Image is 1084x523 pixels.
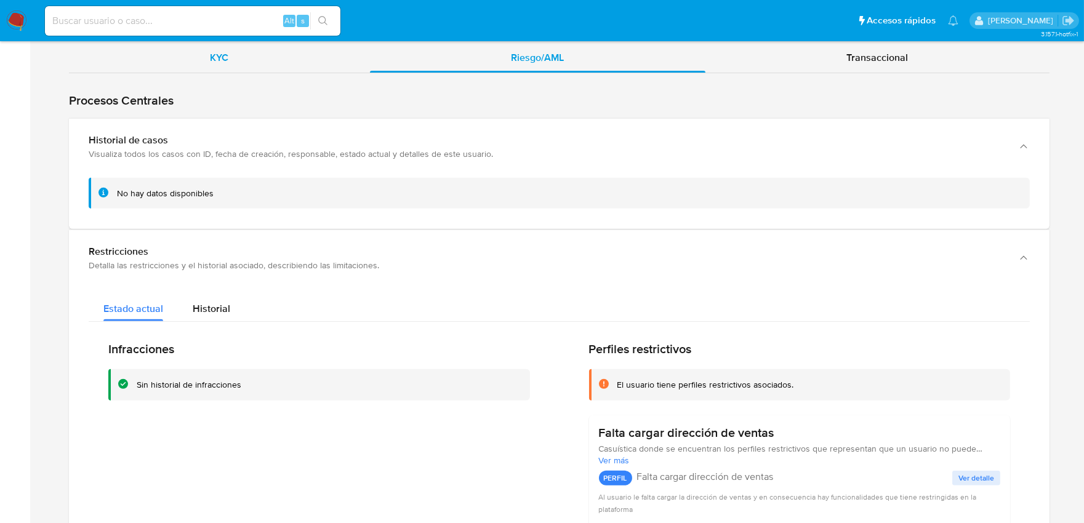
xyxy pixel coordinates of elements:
[847,50,909,65] span: Transaccional
[45,13,340,29] input: Buscar usuario o caso...
[1041,29,1078,39] span: 3.157.1-hotfix-1
[89,246,1005,258] div: Restricciones
[284,15,294,26] span: Alt
[211,50,229,65] span: KYC
[988,15,1058,26] p: sandra.chabay@mercadolibre.com
[948,15,958,26] a: Notificaciones
[69,230,1050,286] button: RestriccionesDetalla las restricciones y el historial asociado, describiendo las limitaciones.
[301,15,305,26] span: s
[69,93,1050,108] h1: Procesos Centrales
[310,12,335,30] button: search-icon
[867,14,936,27] span: Accesos rápidos
[89,260,1005,271] div: Detalla las restricciones y el historial asociado, describiendo las limitaciones.
[512,50,564,65] span: Riesgo/AML
[1062,14,1075,27] a: Salir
